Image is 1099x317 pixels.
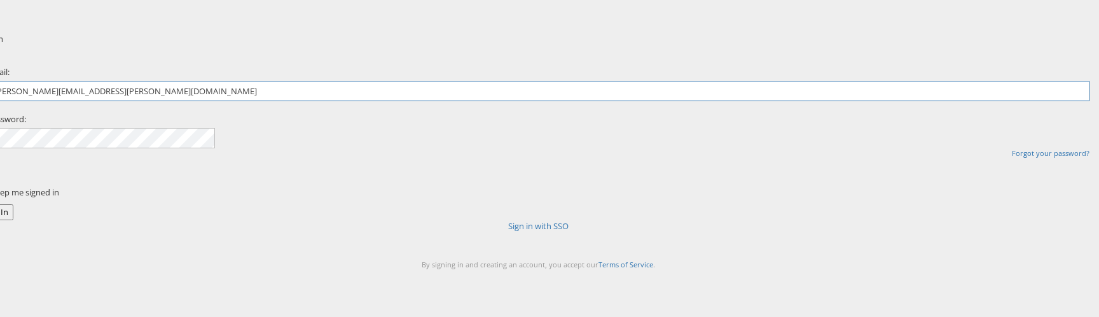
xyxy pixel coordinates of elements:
a: Sign in with SSO [508,220,569,232]
a: Forgot your password? [1012,148,1089,158]
a: Terms of Service [598,260,653,269]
